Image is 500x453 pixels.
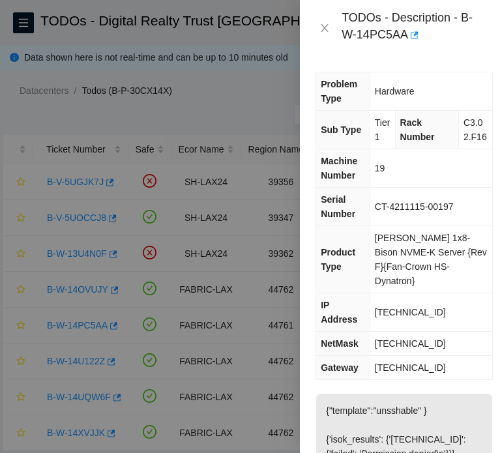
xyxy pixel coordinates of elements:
span: Gateway [321,362,359,373]
span: Tier 1 [375,117,390,142]
div: TODOs - Description - B-W-14PC5AA [342,10,484,46]
span: Hardware [375,86,415,96]
span: C3.02.F16 [463,117,487,142]
span: Rack Number [400,117,435,142]
span: 19 [375,163,385,173]
span: Serial Number [321,194,355,219]
button: Close [316,22,334,35]
span: close [319,23,330,33]
span: Machine Number [321,156,357,181]
span: IP Address [321,300,357,325]
span: Problem Type [321,79,357,104]
span: [TECHNICAL_ID] [375,338,446,349]
span: [TECHNICAL_ID] [375,362,446,373]
span: CT-4211115-00197 [375,201,454,212]
span: [TECHNICAL_ID] [375,307,446,317]
span: Sub Type [321,124,361,135]
span: [PERSON_NAME] 1x8-Bison NVME-K Server {Rev F}{Fan-Crown HS-Dynatron} [375,233,487,286]
span: NetMask [321,338,359,349]
span: Product Type [321,247,355,272]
